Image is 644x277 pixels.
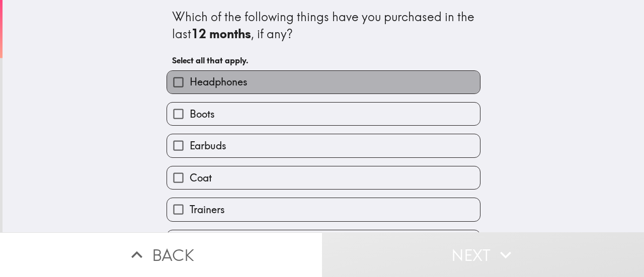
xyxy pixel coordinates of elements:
[172,55,475,66] h6: Select all that apply.
[190,171,212,185] span: Coat
[190,139,226,153] span: Earbuds
[167,198,480,221] button: Trainers
[191,26,251,41] b: 12 months
[167,134,480,157] button: Earbuds
[172,9,475,42] div: Which of the following things have you purchased in the last , if any?
[167,166,480,189] button: Coat
[322,232,644,277] button: Next
[167,103,480,125] button: Boots
[190,75,248,89] span: Headphones
[167,71,480,94] button: Headphones
[190,107,215,121] span: Boots
[190,203,225,217] span: Trainers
